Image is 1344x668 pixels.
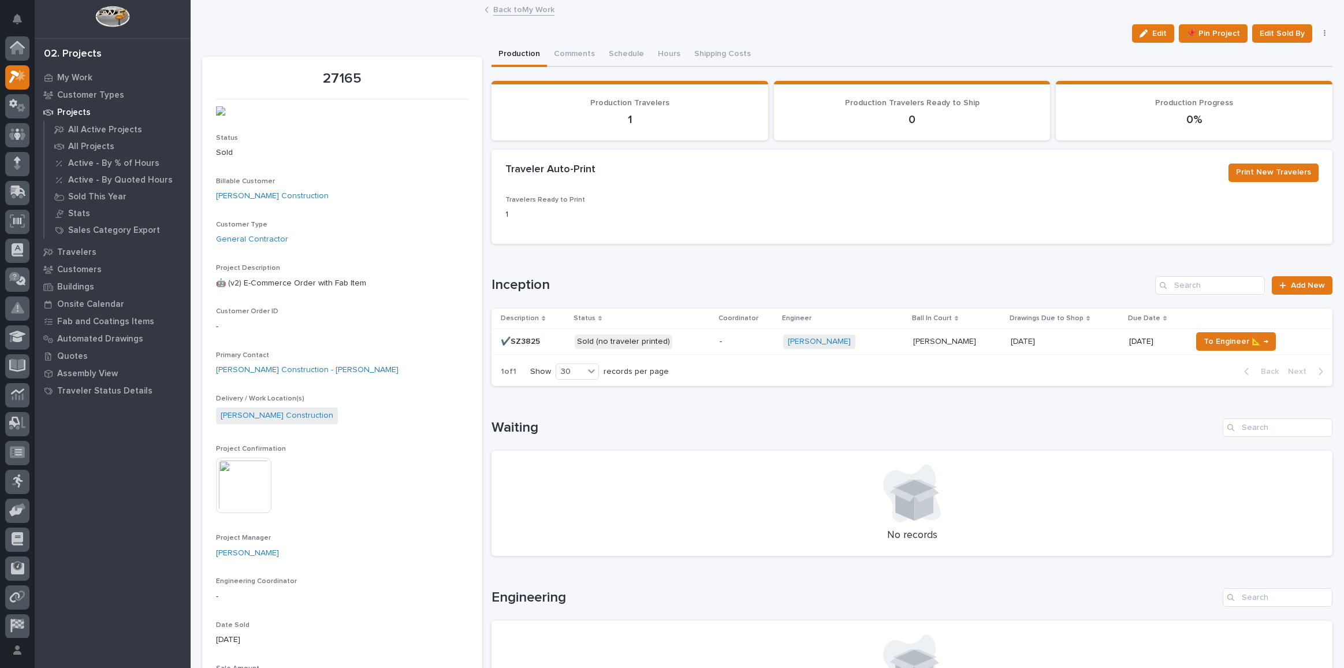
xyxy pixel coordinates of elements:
[505,196,585,203] span: Travelers Ready to Print
[1223,418,1332,437] input: Search
[35,69,191,86] a: My Work
[57,299,124,310] p: Onsite Calendar
[216,106,303,116] img: 6lJdTGCavWggmVEWDGQb4k_NNy2OkOLGUh8Pt0Cx2WM
[1129,337,1182,347] p: [DATE]
[57,90,124,101] p: Customer Types
[720,337,774,347] p: -
[35,330,191,347] a: Automated Drawings
[68,142,114,152] p: All Projects
[1288,366,1313,377] span: Next
[505,164,595,176] h2: Traveler Auto-Print
[913,335,978,347] p: [PERSON_NAME]
[57,351,88,362] p: Quotes
[35,86,191,103] a: Customer Types
[68,175,173,185] p: Active - By Quoted Hours
[68,158,159,169] p: Active - By % of Hours
[1235,366,1283,377] button: Back
[492,329,1332,355] tr: ✔️SZ3825✔️SZ3825 Sold (no traveler printed)-[PERSON_NAME] [PERSON_NAME][PERSON_NAME] [DATE][DATE]...
[216,277,468,290] p: 🤖 (v2) E-Commerce Order with Fab Item
[1254,366,1279,377] span: Back
[492,43,547,67] button: Production
[57,317,154,327] p: Fab and Coatings Items
[718,312,758,325] p: Coordinator
[35,313,191,330] a: Fab and Coatings Items
[501,312,539,325] p: Description
[216,178,275,185] span: Billable Customer
[216,446,286,452] span: Project Confirmation
[602,43,651,67] button: Schedule
[44,48,102,61] div: 02. Projects
[216,221,267,228] span: Customer Type
[35,295,191,313] a: Onsite Calendar
[912,312,952,325] p: Ball In Court
[14,14,29,32] div: Notifications
[492,589,1218,606] h1: Engineering
[35,243,191,261] a: Travelers
[216,321,468,333] p: -
[216,265,280,272] span: Project Description
[216,622,250,629] span: Date Sold
[68,209,90,219] p: Stats
[44,172,191,188] a: Active - By Quoted Hours
[1291,281,1325,290] span: Add New
[35,382,191,399] a: Traveler Status Details
[216,352,269,359] span: Primary Contact
[57,265,102,275] p: Customers
[782,312,811,325] p: Engineer
[44,205,191,221] a: Stats
[1186,27,1240,40] span: 📌 Pin Project
[1236,165,1311,179] span: Print New Travelers
[95,6,129,27] img: Workspace Logo
[35,347,191,365] a: Quotes
[788,337,851,347] a: [PERSON_NAME]
[651,43,687,67] button: Hours
[1152,28,1167,39] span: Edit
[556,366,584,378] div: 30
[57,369,118,379] p: Assembly View
[788,113,1037,127] p: 0
[216,190,329,202] a: [PERSON_NAME] Construction
[216,308,278,315] span: Customer Order ID
[492,277,1151,294] h1: Inception
[216,70,468,87] p: 27165
[505,209,767,221] p: 1
[505,113,754,127] p: 1
[1155,99,1233,107] span: Production Progress
[505,529,1319,542] p: No records
[57,107,91,118] p: Projects
[216,547,279,559] a: [PERSON_NAME]
[35,261,191,278] a: Customers
[68,225,160,236] p: Sales Category Export
[1155,276,1265,295] input: Search
[216,578,297,585] span: Engineering Coordinator
[1128,312,1160,325] p: Due Date
[1252,24,1312,43] button: Edit Sold By
[1283,366,1332,377] button: Next
[35,278,191,295] a: Buildings
[216,147,468,159] p: Sold
[44,188,191,205] a: Sold This Year
[57,73,92,83] p: My Work
[57,334,143,344] p: Automated Drawings
[221,410,333,422] a: [PERSON_NAME] Construction
[1132,24,1174,43] button: Edit
[216,364,399,376] a: [PERSON_NAME] Construction - [PERSON_NAME]
[1223,588,1332,607] input: Search
[1070,113,1319,127] p: 0%
[547,43,602,67] button: Comments
[216,135,238,142] span: Status
[1196,332,1276,351] button: To Engineer 📐 →
[57,282,94,292] p: Buildings
[574,312,595,325] p: Status
[604,367,669,377] p: records per page
[1179,24,1248,43] button: 📌 Pin Project
[5,7,29,31] button: Notifications
[845,99,980,107] span: Production Travelers Ready to Ship
[35,103,191,121] a: Projects
[530,367,551,377] p: Show
[44,121,191,138] a: All Active Projects
[216,395,304,402] span: Delivery / Work Location(s)
[216,535,271,541] span: Project Manager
